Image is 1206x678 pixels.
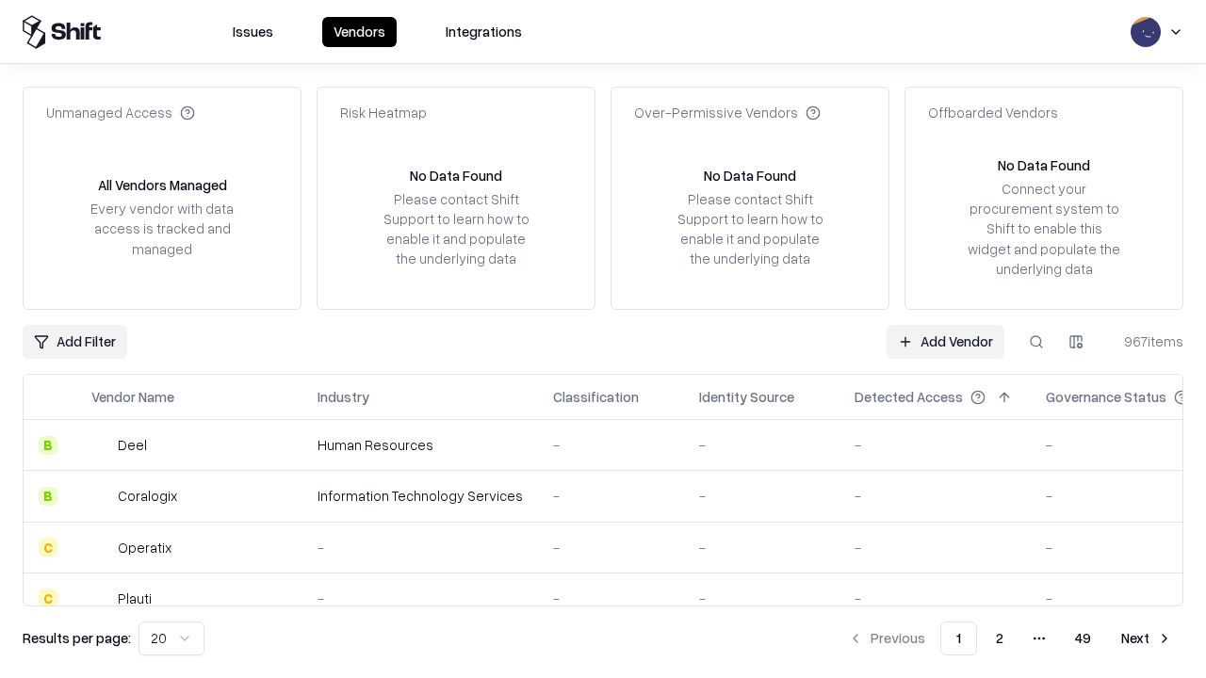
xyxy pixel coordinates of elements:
[699,387,794,407] div: Identity Source
[837,621,1183,655] nav: pagination
[699,538,824,557] div: -
[855,486,1016,506] div: -
[434,17,533,47] button: Integrations
[91,487,110,506] img: Coralogix
[1108,331,1183,351] div: 967 items
[672,189,828,269] div: Please contact Shift Support to learn how to enable it and populate the underlying data
[39,589,57,607] div: C
[634,103,821,122] div: Over-Permissive Vendors
[118,486,177,506] div: Coralogix
[39,487,57,506] div: B
[91,387,174,407] div: Vendor Name
[84,199,240,258] div: Every vendor with data access is tracked and managed
[1060,621,1106,655] button: 49
[221,17,285,47] button: Issues
[39,538,57,557] div: C
[91,436,110,455] img: Deel
[855,538,1016,557] div: -
[553,538,669,557] div: -
[699,435,824,455] div: -
[553,589,669,608] div: -
[940,621,977,655] button: 1
[118,589,152,608] div: Plauti
[855,589,1016,608] div: -
[966,179,1122,279] div: Connect your procurement system to Shift to enable this widget and populate the underlying data
[318,387,369,407] div: Industry
[23,325,127,359] button: Add Filter
[981,621,1019,655] button: 2
[318,486,523,506] div: Information Technology Services
[318,435,523,455] div: Human Resources
[322,17,397,47] button: Vendors
[1110,621,1183,655] button: Next
[318,589,523,608] div: -
[855,387,963,407] div: Detected Access
[378,189,534,269] div: Please contact Shift Support to learn how to enable it and populate the underlying data
[98,175,227,195] div: All Vendors Managed
[340,103,427,122] div: Risk Heatmap
[704,166,796,186] div: No Data Found
[91,538,110,557] img: Operatix
[91,589,110,607] img: Plauti
[553,486,669,506] div: -
[1046,387,1166,407] div: Governance Status
[23,628,131,648] p: Results per page:
[928,103,1058,122] div: Offboarded Vendors
[699,589,824,608] div: -
[318,538,523,557] div: -
[118,538,171,557] div: Operatix
[998,155,1090,175] div: No Data Found
[39,436,57,455] div: B
[699,486,824,506] div: -
[855,435,1016,455] div: -
[410,166,502,186] div: No Data Found
[553,435,669,455] div: -
[46,103,195,122] div: Unmanaged Access
[118,435,147,455] div: Deel
[887,325,1004,359] a: Add Vendor
[553,387,639,407] div: Classification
